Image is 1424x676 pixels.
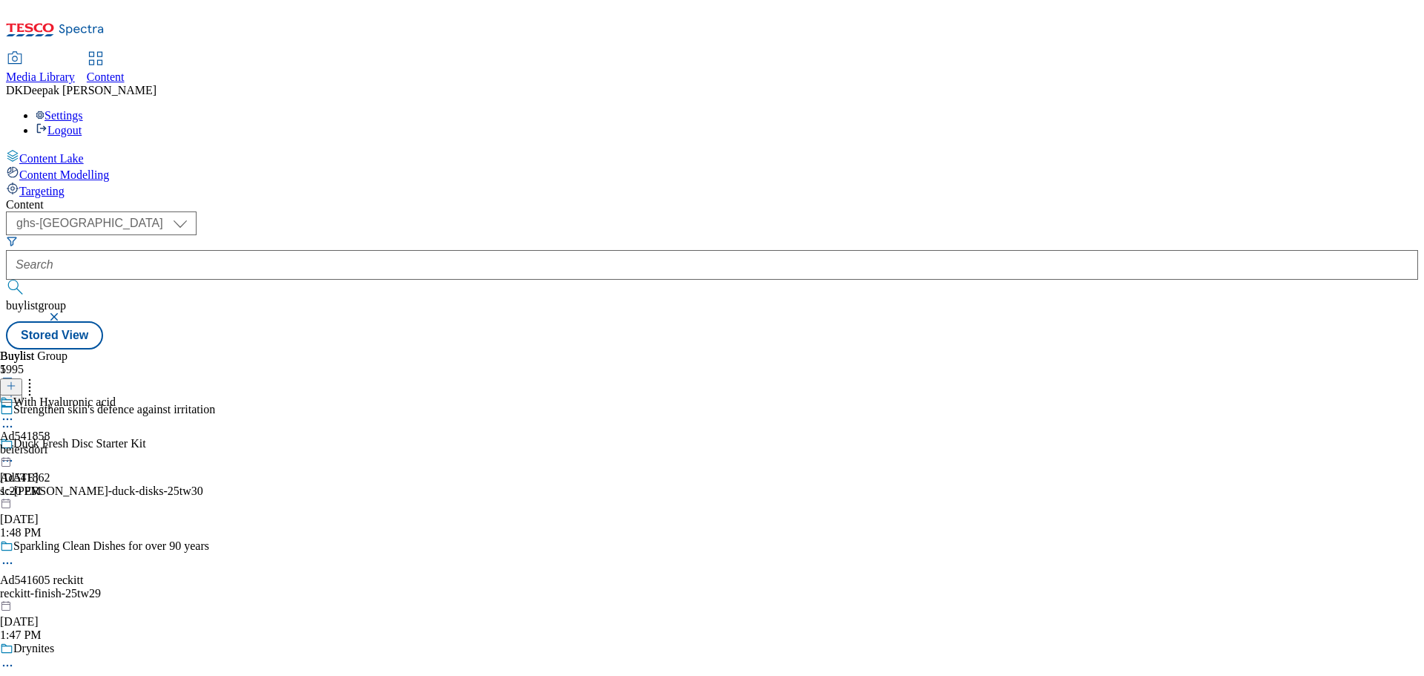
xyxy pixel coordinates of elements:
span: Content [87,70,125,83]
div: Drynites [13,642,54,655]
button: Stored View [6,321,103,350]
span: Content Modelling [19,168,109,181]
div: With Hyaluronic acid [13,396,116,409]
span: Media Library [6,70,75,83]
svg: Search Filters [6,235,18,247]
a: Targeting [6,182,1418,198]
div: Sparkling Clean Dishes for over 90 years [13,539,209,553]
input: Search [6,250,1418,280]
a: Settings [36,109,83,122]
div: Duck Fresh Disc Starter Kit [13,437,146,450]
span: Content Lake [19,152,84,165]
a: Logout [36,124,82,137]
span: Deepak [PERSON_NAME] [23,84,156,96]
span: Targeting [19,185,65,197]
a: Content Modelling [6,165,1418,182]
span: buylistgroup [6,299,66,312]
a: Content [87,53,125,84]
span: DK [6,84,23,96]
a: Media Library [6,53,75,84]
div: Content [6,198,1418,211]
a: Content Lake [6,149,1418,165]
